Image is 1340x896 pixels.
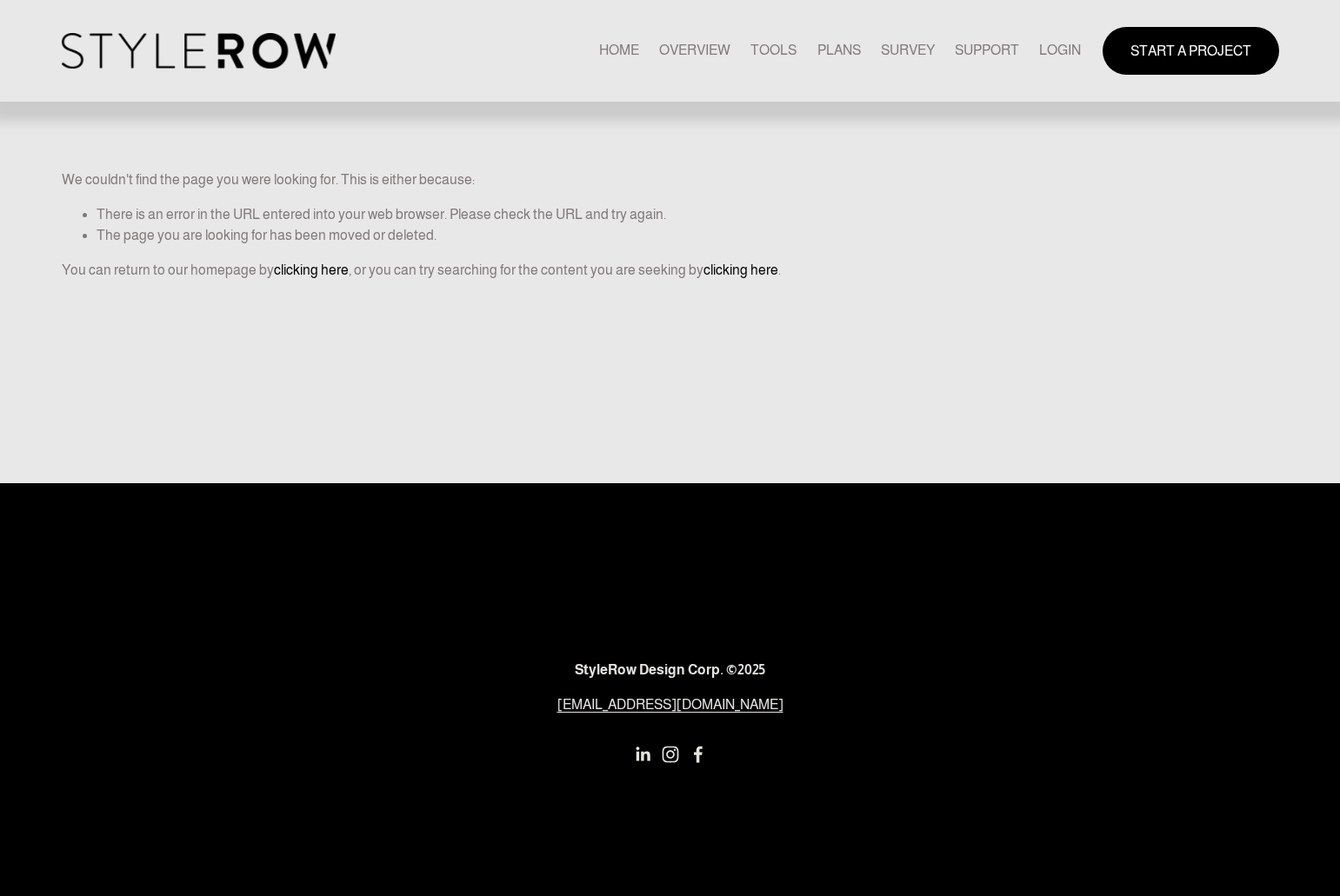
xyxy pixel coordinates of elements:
a: PLANS [817,39,861,63]
img: StyleRow [62,33,336,69]
a: Instagram [662,746,679,763]
a: clicking here [703,262,778,277]
a: HOME [599,39,639,63]
a: SURVEY [881,39,935,63]
a: [EMAIL_ADDRESS][DOMAIN_NAME] [557,694,783,715]
p: We couldn't find the page you were looking for. This is either because: [62,116,1279,190]
a: START A PROJECT [1103,27,1279,75]
strong: StyleRow Design Corp. ©2025 [575,662,765,677]
a: LOGIN [1039,39,1081,63]
li: There is an error in the URL entered into your web browser. Please check the URL and try again. [97,204,1279,225]
a: Facebook [690,746,707,763]
a: LinkedIn [634,746,651,763]
li: The page you are looking for has been moved or deleted. [97,225,1279,246]
span: SUPPORT [955,40,1019,61]
a: clicking here [274,262,349,277]
a: folder dropdown [955,39,1019,63]
a: OVERVIEW [659,39,730,63]
p: You can return to our homepage by , or you can try searching for the content you are seeking by . [62,260,1279,281]
a: TOOLS [750,39,797,63]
